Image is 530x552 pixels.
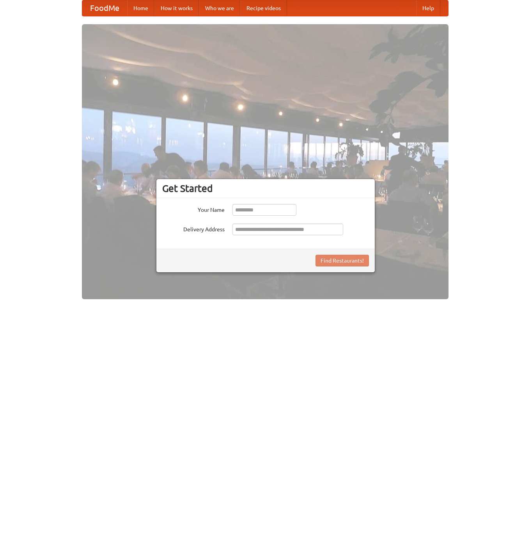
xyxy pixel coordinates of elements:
[154,0,199,16] a: How it works
[162,183,369,194] h3: Get Started
[82,0,127,16] a: FoodMe
[416,0,440,16] a: Help
[240,0,287,16] a: Recipe videos
[162,224,225,233] label: Delivery Address
[199,0,240,16] a: Who we are
[127,0,154,16] a: Home
[316,255,369,266] button: Find Restaurants!
[162,204,225,214] label: Your Name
